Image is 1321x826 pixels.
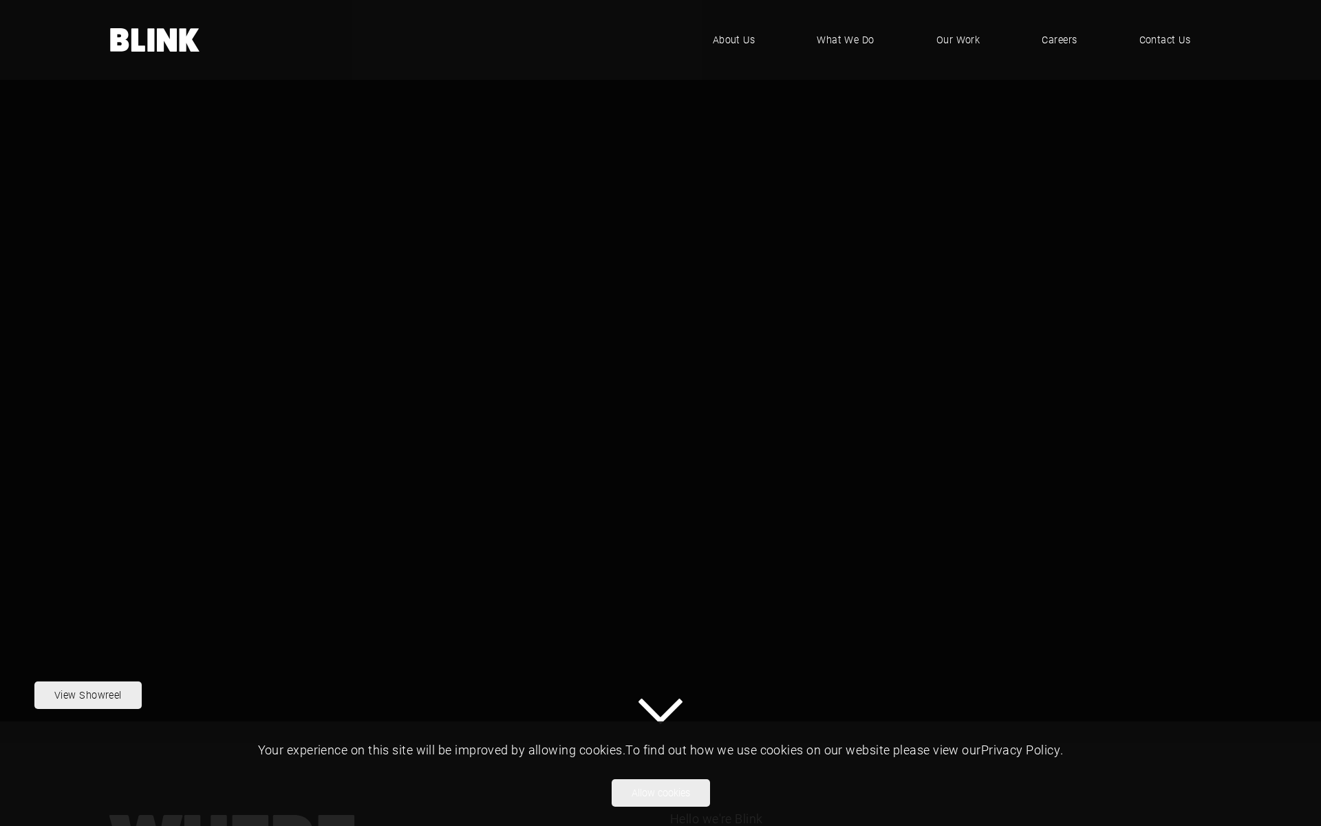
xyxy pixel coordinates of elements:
a: Careers [1021,19,1097,61]
span: Careers [1042,32,1077,47]
a: Contact Us [1119,19,1212,61]
a: View Showreel [34,681,142,709]
a: About Us [692,19,776,61]
img: Hello, We are Blink [110,28,200,52]
a: Home [110,28,200,52]
nobr: View Showreel [54,688,122,701]
a: Privacy Policy [981,741,1060,758]
span: Our Work [936,32,980,47]
span: Contact Us [1139,32,1191,47]
a: Our Work [916,19,1001,61]
button: Allow cookies [612,779,710,807]
span: About Us [713,32,755,47]
span: What We Do [817,32,874,47]
a: What We Do [796,19,895,61]
span: Your experience on this site will be improved by allowing cookies. To find out how we use cookies... [258,741,1064,758]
